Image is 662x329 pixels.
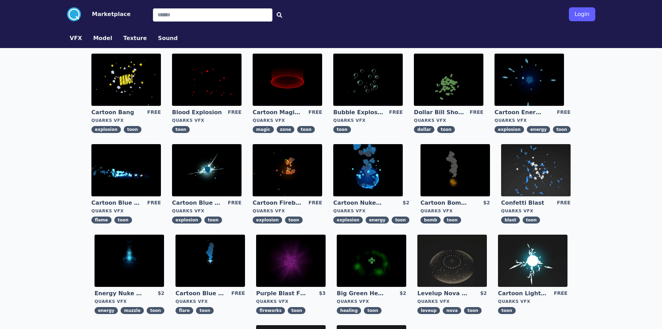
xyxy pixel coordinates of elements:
div: Quarks VFX [414,118,483,123]
a: Cartoon Blue Flamethrower [91,199,141,207]
span: energy [95,307,118,314]
a: Sound [153,34,183,42]
span: magic [253,126,273,133]
div: Quarks VFX [91,118,161,123]
span: flare [175,307,193,314]
span: toon [147,307,164,314]
a: Cartoon Fireball Explosion [253,199,303,207]
img: imgAlt [175,235,245,287]
div: FREE [309,199,322,207]
span: flame [91,217,112,224]
span: toon [443,217,461,224]
span: nova [443,307,461,314]
img: imgAlt [91,144,161,196]
button: Model [93,34,112,42]
a: Cartoon Bomb Fuse [420,199,471,207]
span: toon [498,307,516,314]
span: toon [114,217,132,224]
span: dollar [414,126,434,133]
div: Quarks VFX [337,299,406,304]
div: Quarks VFX [498,299,567,304]
img: imgAlt [333,144,403,196]
span: toon [364,307,382,314]
span: toon [285,217,303,224]
img: imgAlt [417,235,487,287]
span: toon [124,126,141,133]
div: Quarks VFX [91,208,161,214]
div: FREE [228,199,242,207]
a: Purple Blast Fireworks [256,290,306,297]
span: explosion [333,217,363,224]
div: FREE [557,199,570,207]
input: Search [153,8,272,22]
button: Texture [123,34,147,42]
span: toon [196,307,214,314]
span: toon [172,126,190,133]
a: Bubble Explosion [333,109,383,116]
a: Cartoon Nuke Energy Explosion [333,199,383,207]
img: imgAlt [95,235,164,287]
span: zone [277,126,295,133]
span: explosion [495,126,524,133]
img: imgAlt [495,54,564,106]
span: toon [333,126,351,133]
img: imgAlt [501,144,571,196]
a: Cartoon Blue Gas Explosion [172,199,222,207]
a: Model [88,34,118,42]
div: $3 [319,290,326,297]
img: imgAlt [256,235,326,287]
img: imgAlt [172,144,242,196]
div: Quarks VFX [417,299,487,304]
a: Blood Explosion [172,109,222,116]
img: imgAlt [337,235,406,287]
span: energy [366,217,389,224]
span: leveup [417,307,440,314]
div: $2 [483,199,490,207]
div: FREE [147,199,161,207]
span: blast [501,217,520,224]
div: Quarks VFX [495,118,571,123]
a: Cartoon Magic Zone [253,109,303,116]
span: toon [204,217,222,224]
img: imgAlt [420,144,490,196]
div: FREE [554,290,567,297]
a: Levelup Nova Effect [417,290,467,297]
div: FREE [389,109,403,116]
span: explosion [91,126,121,133]
div: Quarks VFX [333,208,409,214]
div: $2 [158,290,164,297]
div: FREE [147,109,161,116]
div: FREE [557,109,570,116]
a: Cartoon Bang [91,109,141,116]
a: Energy Nuke Muzzle Flash [95,290,145,297]
div: FREE [228,109,242,116]
img: imgAlt [91,54,161,106]
span: toon [288,307,305,314]
div: Quarks VFX [420,208,490,214]
a: Confetti Blast [501,199,551,207]
div: FREE [309,109,322,116]
div: $2 [480,290,487,297]
span: explosion [172,217,202,224]
div: FREE [470,109,483,116]
button: Marketplace [92,10,131,18]
div: Quarks VFX [256,299,326,304]
a: Cartoon Blue Flare [175,290,226,297]
img: imgAlt [414,54,483,106]
span: bomb [420,217,441,224]
span: toon [553,126,571,133]
img: imgAlt [253,54,322,106]
div: Quarks VFX [253,208,322,214]
img: imgAlt [172,54,242,106]
div: FREE [231,290,245,297]
span: toon [392,217,409,224]
span: muzzle [121,307,144,314]
div: Quarks VFX [95,299,164,304]
span: energy [527,126,550,133]
div: Quarks VFX [175,299,245,304]
div: Quarks VFX [333,118,403,123]
div: Quarks VFX [253,118,322,123]
img: imgAlt [253,144,322,196]
a: Marketplace [81,10,131,18]
div: $2 [400,290,406,297]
